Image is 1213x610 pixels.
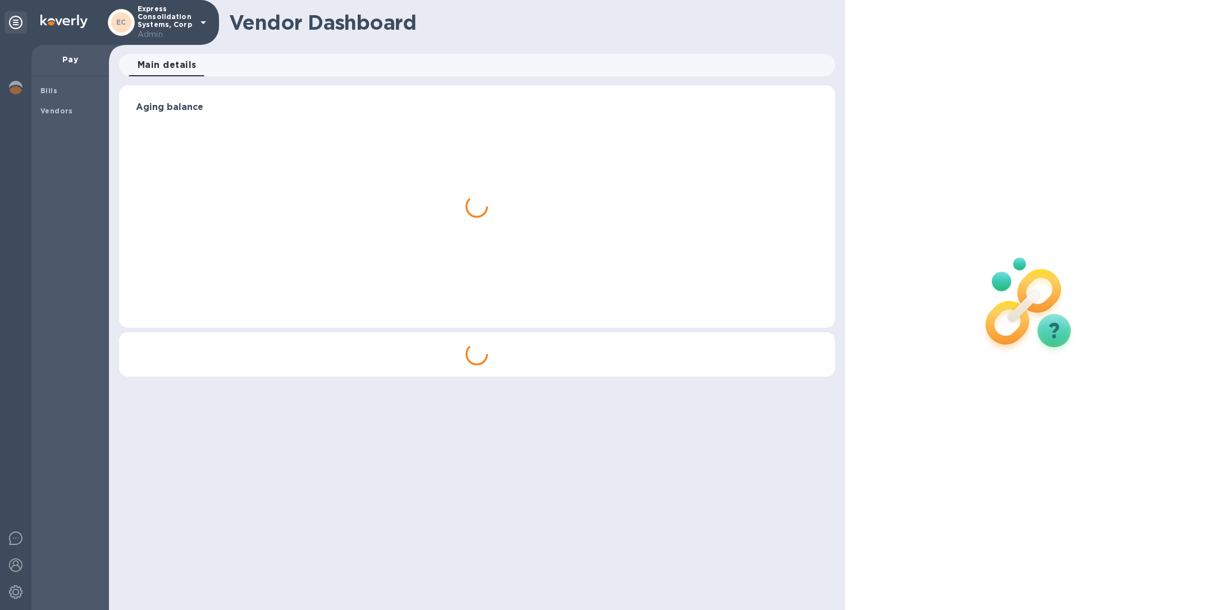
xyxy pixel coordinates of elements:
[138,5,194,40] p: Express Consolidation Systems, Corp
[40,54,100,65] p: Pay
[138,57,197,73] span: Main details
[136,102,818,113] h3: Aging balance
[116,18,126,26] b: EC
[40,86,57,95] b: Bills
[138,29,194,40] p: Admin
[40,107,73,115] b: Vendors
[40,15,88,28] img: Logo
[229,11,827,34] h1: Vendor Dashboard
[4,11,27,34] div: Unpin categories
